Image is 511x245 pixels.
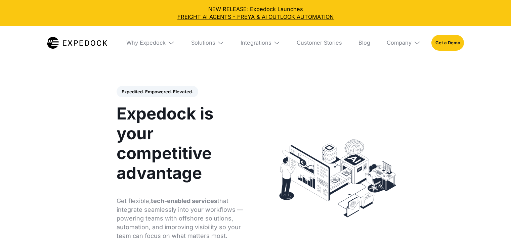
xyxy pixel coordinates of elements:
[291,26,348,59] a: Customer Stories
[5,13,505,21] a: FREIGHT AI AGENTS - FREYA & AI OUTLOOK AUTOMATION
[241,39,271,46] div: Integrations
[151,197,217,204] strong: tech-enabled services
[387,39,412,46] div: Company
[431,35,464,51] a: Get a Demo
[126,39,166,46] div: Why Expedock
[117,197,249,240] p: Get flexible, that integrate seamlessly into your workflows — powering teams with offshore soluti...
[191,39,215,46] div: Solutions
[353,26,376,59] a: Blog
[117,104,249,183] h1: Expedock is your competitive advantage
[5,5,505,21] div: NEW RELEASE: Expedock Launches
